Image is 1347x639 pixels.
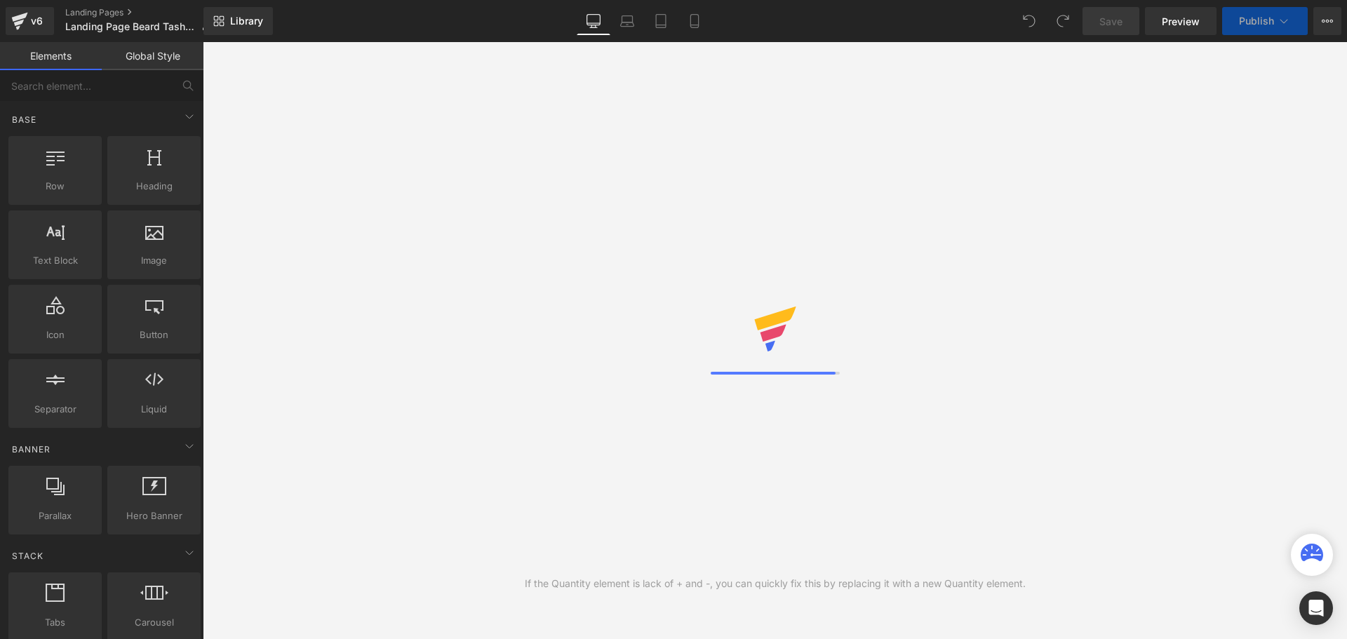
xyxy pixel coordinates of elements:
button: Publish [1222,7,1308,35]
div: Open Intercom Messenger [1299,591,1333,625]
span: Liquid [112,402,196,417]
span: Text Block [13,253,98,268]
button: More [1313,7,1341,35]
a: Desktop [577,7,610,35]
span: Icon [13,328,98,342]
span: Hero Banner [112,509,196,523]
span: Row [13,179,98,194]
span: Landing Page Beard Tash - B [65,21,196,32]
a: Laptop [610,7,644,35]
a: Landing Pages [65,7,222,18]
div: v6 [28,12,46,30]
span: Library [230,15,263,27]
a: Preview [1145,7,1217,35]
span: Base [11,113,38,126]
span: Button [112,328,196,342]
span: Separator [13,402,98,417]
a: Mobile [678,7,711,35]
span: Parallax [13,509,98,523]
button: Redo [1049,7,1077,35]
div: If the Quantity element is lack of + and -, you can quickly fix this by replacing it with a new Q... [525,576,1026,591]
span: Carousel [112,615,196,630]
span: Publish [1239,15,1274,27]
span: Tabs [13,615,98,630]
span: Heading [112,179,196,194]
span: Stack [11,549,45,563]
span: Save [1099,14,1122,29]
a: v6 [6,7,54,35]
a: Tablet [644,7,678,35]
button: Undo [1015,7,1043,35]
a: Global Style [102,42,203,70]
span: Preview [1162,14,1200,29]
span: Image [112,253,196,268]
span: Banner [11,443,52,456]
a: New Library [203,7,273,35]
